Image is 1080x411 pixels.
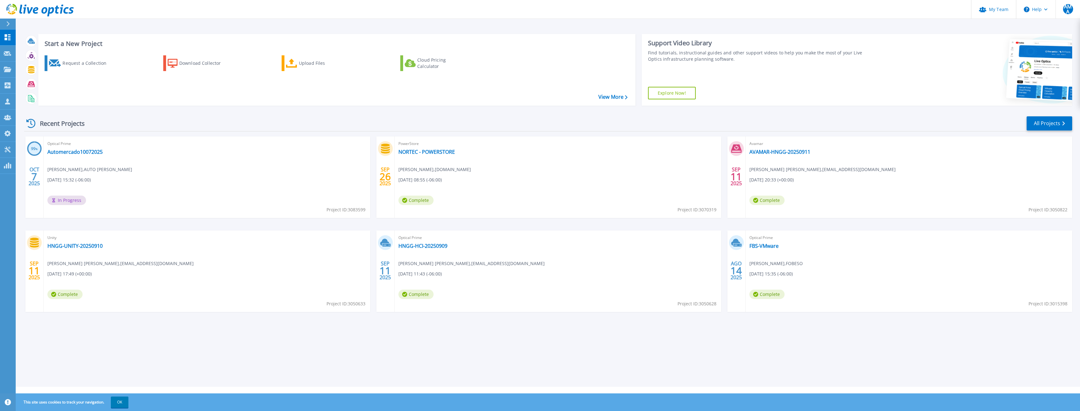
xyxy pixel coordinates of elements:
[1027,116,1072,131] a: All Projects
[163,55,233,71] a: Download Collector
[398,176,442,183] span: [DATE] 08:55 (-06:00)
[47,166,132,173] span: [PERSON_NAME] , AUTO [PERSON_NAME]
[28,259,40,282] div: SEP 2025
[47,270,92,277] span: [DATE] 17:49 (+00:00)
[648,50,873,62] div: Find tutorials, instructional guides and other support videos to help you make the most of your L...
[47,290,83,299] span: Complete
[398,166,471,173] span: [PERSON_NAME] , [DOMAIN_NAME]
[749,260,803,267] span: [PERSON_NAME] , FOBESO
[749,196,785,205] span: Complete
[379,165,391,188] div: SEP 2025
[398,196,434,205] span: Complete
[749,166,896,173] span: [PERSON_NAME] [PERSON_NAME] , [EMAIL_ADDRESS][DOMAIN_NAME]
[1029,206,1067,213] span: Project ID: 3050822
[731,268,742,273] span: 14
[47,140,366,147] span: Optical Prime
[730,259,742,282] div: AGO 2025
[598,94,628,100] a: View More
[749,149,810,155] a: AVAMAR-HNGG-20250911
[111,397,128,408] button: OK
[47,196,86,205] span: In Progress
[678,206,716,213] span: Project ID: 3070319
[45,40,627,47] h3: Start a New Project
[731,174,742,179] span: 11
[47,149,103,155] a: Automercado10072025
[28,165,40,188] div: OCT 2025
[400,55,470,71] a: Cloud Pricing Calculator
[648,39,873,47] div: Support Video Library
[31,174,37,179] span: 7
[398,243,447,249] a: HNGG-HCI-20250909
[24,116,93,131] div: Recent Projects
[29,268,40,273] span: 11
[47,243,103,249] a: HNGG-UNITY-20250910
[678,300,716,307] span: Project ID: 3050628
[749,290,785,299] span: Complete
[17,397,128,408] span: This site uses cookies to track your navigation.
[327,300,365,307] span: Project ID: 3050633
[62,57,113,69] div: Request a Collection
[749,140,1068,147] span: Avamar
[380,174,391,179] span: 26
[27,145,42,153] h3: 99
[398,260,545,267] span: [PERSON_NAME] [PERSON_NAME] , [EMAIL_ADDRESS][DOMAIN_NAME]
[1029,300,1067,307] span: Project ID: 3015398
[47,176,91,183] span: [DATE] 15:32 (-06:00)
[380,268,391,273] span: 11
[417,57,467,69] div: Cloud Pricing Calculator
[45,55,115,71] a: Request a Collection
[47,260,194,267] span: [PERSON_NAME] [PERSON_NAME] , [EMAIL_ADDRESS][DOMAIN_NAME]
[398,140,717,147] span: PowerStore
[749,270,793,277] span: [DATE] 15:35 (-06:00)
[1063,4,1073,14] span: AMA
[327,206,365,213] span: Project ID: 3083599
[749,234,1068,241] span: Optical Prime
[379,259,391,282] div: SEP 2025
[398,290,434,299] span: Complete
[398,149,455,155] a: NORTEC - POWERSTORE
[282,55,352,71] a: Upload Files
[47,234,366,241] span: Unity
[730,165,742,188] div: SEP 2025
[749,176,794,183] span: [DATE] 20:33 (+00:00)
[35,147,38,151] span: %
[398,270,442,277] span: [DATE] 11:43 (-06:00)
[299,57,349,69] div: Upload Files
[749,243,779,249] a: FBS-VMware
[179,57,229,69] div: Download Collector
[648,87,696,99] a: Explore Now!
[398,234,717,241] span: Optical Prime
